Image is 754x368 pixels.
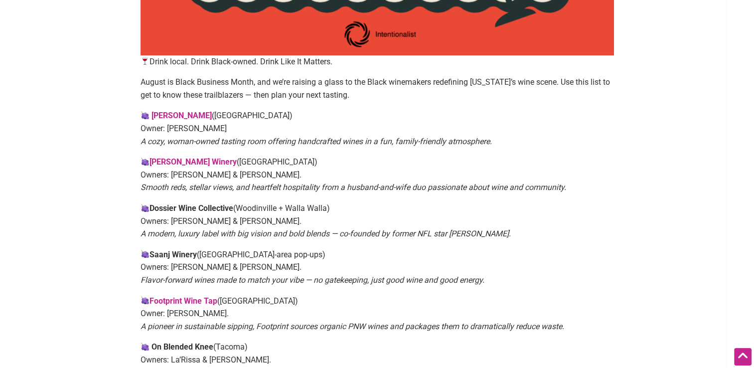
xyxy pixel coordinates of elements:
[141,250,149,258] img: 🍇
[150,203,233,213] strong: Dossier Wine Collective
[734,348,752,366] div: Scroll Back to Top
[150,157,237,167] a: [PERSON_NAME] Winery
[141,57,149,65] img: 🍷
[151,111,212,120] a: [PERSON_NAME]
[150,250,197,259] strong: Saanj Winery
[141,111,149,119] img: 🍇
[141,202,614,240] p: (Woodinville + Walla Walla) Owners: [PERSON_NAME] & [PERSON_NAME].
[141,76,614,101] p: August is Black Business Month, and we’re raising a glass to the Black winemakers redefining [US_...
[141,248,614,287] p: ([GEOGRAPHIC_DATA]-area pop-ups) Owners: [PERSON_NAME] & [PERSON_NAME].
[151,342,213,352] strong: On Blended Knee
[141,137,492,146] em: A cozy, woman-owned tasting room offering handcrafted wines in a fun, family-friendly atmosphere.
[141,156,614,194] p: ([GEOGRAPHIC_DATA]) Owners: [PERSON_NAME] & [PERSON_NAME].
[141,204,149,212] img: 🍇
[141,55,614,68] p: Drink local. Drink Black-owned. Drink Like It Matters.
[141,296,149,304] img: 🍇
[150,296,217,306] a: Footprint Wine Tap
[141,322,564,331] em: A pioneer in sustainable sipping, Footprint sources organic PNW wines and packages them to dramat...
[141,343,149,351] img: 🍇
[141,183,566,192] em: Smooth reds, stellar views, and heartfelt hospitality from a husband-and-wife duo passionate abou...
[141,158,149,166] img: 🍇
[141,275,484,285] em: Flavor-forward wines made to match your vibe — no gatekeeping, just good wine and good energy.
[141,295,614,333] p: ([GEOGRAPHIC_DATA]) Owner: [PERSON_NAME].
[141,229,511,238] em: A modern, luxury label with big vision and bold blends — co-founded by former NFL star [PERSON_NA...
[141,109,614,148] p: ([GEOGRAPHIC_DATA]) Owner: [PERSON_NAME]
